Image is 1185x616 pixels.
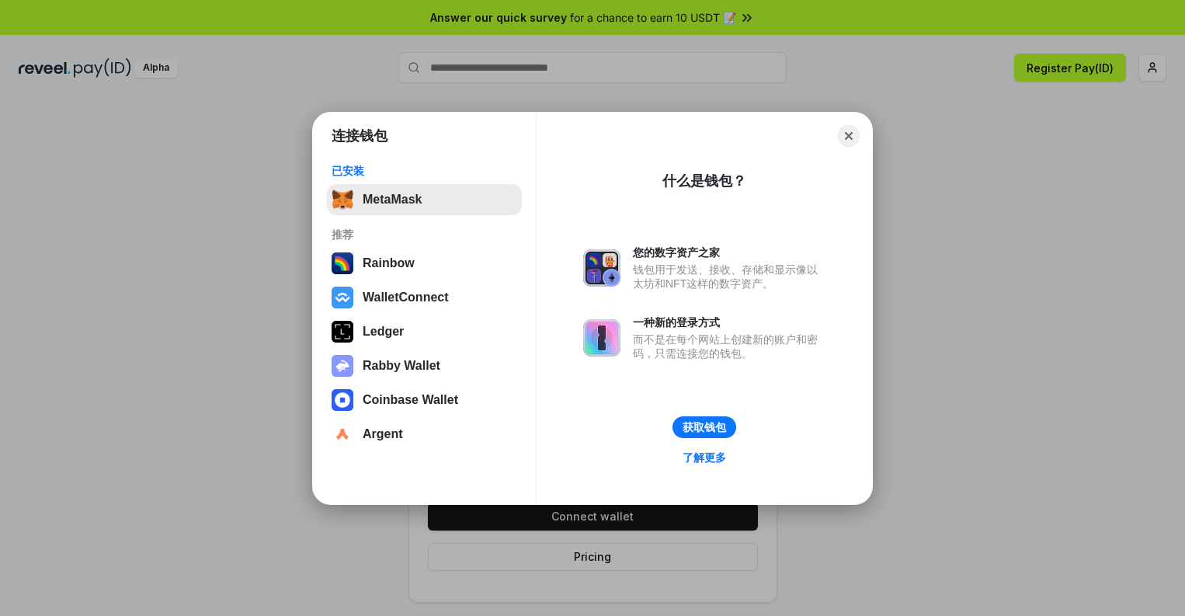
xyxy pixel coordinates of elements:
div: 了解更多 [683,451,726,465]
img: svg+xml,%3Csvg%20fill%3D%22none%22%20height%3D%2233%22%20viewBox%3D%220%200%2035%2033%22%20width%... [332,189,353,211]
div: 什么是钱包？ [662,172,746,190]
img: svg+xml,%3Csvg%20xmlns%3D%22http%3A%2F%2Fwww.w3.org%2F2000%2Fsvg%22%20width%3D%2228%22%20height%3... [332,321,353,343]
button: Ledger [327,316,522,347]
img: svg+xml,%3Csvg%20xmlns%3D%22http%3A%2F%2Fwww.w3.org%2F2000%2Fsvg%22%20fill%3D%22none%22%20viewBox... [332,355,353,377]
img: svg+xml,%3Csvg%20width%3D%2228%22%20height%3D%2228%22%20viewBox%3D%220%200%2028%2028%22%20fill%3D... [332,389,353,411]
button: 获取钱包 [672,416,736,438]
img: svg+xml,%3Csvg%20width%3D%2228%22%20height%3D%2228%22%20viewBox%3D%220%200%2028%2028%22%20fill%3D... [332,423,353,445]
img: svg+xml,%3Csvg%20width%3D%2228%22%20height%3D%2228%22%20viewBox%3D%220%200%2028%2028%22%20fill%3D... [332,287,353,308]
button: Argent [327,419,522,450]
div: WalletConnect [363,291,449,305]
div: 钱包用于发送、接收、存储和显示像以太坊和NFT这样的数字资产。 [633,263,825,291]
div: Ledger [363,325,404,339]
button: WalletConnect [327,282,522,313]
div: 推荐 [332,228,517,242]
button: MetaMask [327,184,522,215]
div: Rainbow [363,256,415,270]
div: MetaMask [363,193,422,207]
div: 而不是在每个网站上创建新的账户和密码，只需连接您的钱包。 [633,332,825,360]
div: Rabby Wallet [363,359,440,373]
img: svg+xml,%3Csvg%20width%3D%22120%22%20height%3D%22120%22%20viewBox%3D%220%200%20120%20120%22%20fil... [332,252,353,274]
div: 一种新的登录方式 [633,315,825,329]
div: 已安装 [332,164,517,178]
button: Rabby Wallet [327,350,522,381]
button: Rainbow [327,248,522,279]
div: Argent [363,427,403,441]
button: Close [838,125,860,147]
div: 您的数字资产之家 [633,245,825,259]
div: Coinbase Wallet [363,393,458,407]
h1: 连接钱包 [332,127,387,145]
img: svg+xml,%3Csvg%20xmlns%3D%22http%3A%2F%2Fwww.w3.org%2F2000%2Fsvg%22%20fill%3D%22none%22%20viewBox... [583,249,620,287]
img: svg+xml,%3Csvg%20xmlns%3D%22http%3A%2F%2Fwww.w3.org%2F2000%2Fsvg%22%20fill%3D%22none%22%20viewBox... [583,319,620,357]
button: Coinbase Wallet [327,385,522,416]
a: 了解更多 [673,447,735,468]
div: 获取钱包 [683,420,726,434]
